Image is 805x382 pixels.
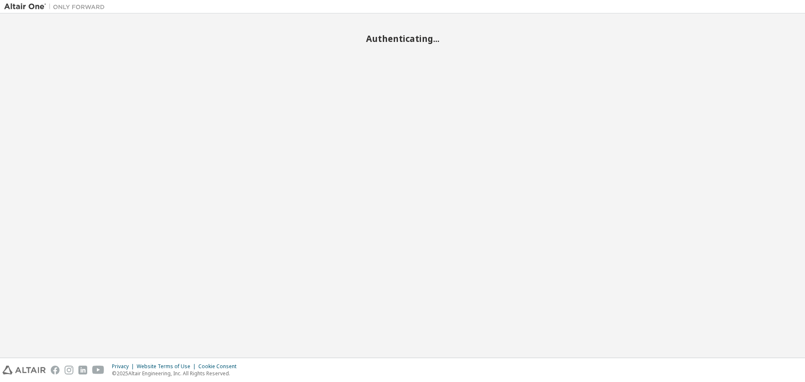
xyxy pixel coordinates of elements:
div: Privacy [112,363,137,370]
img: altair_logo.svg [3,366,46,374]
div: Cookie Consent [198,363,241,370]
p: © 2025 Altair Engineering, Inc. All Rights Reserved. [112,370,241,377]
div: Website Terms of Use [137,363,198,370]
img: instagram.svg [65,366,73,374]
img: youtube.svg [92,366,104,374]
h2: Authenticating... [4,33,801,44]
img: Altair One [4,3,109,11]
img: linkedin.svg [78,366,87,374]
img: facebook.svg [51,366,60,374]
